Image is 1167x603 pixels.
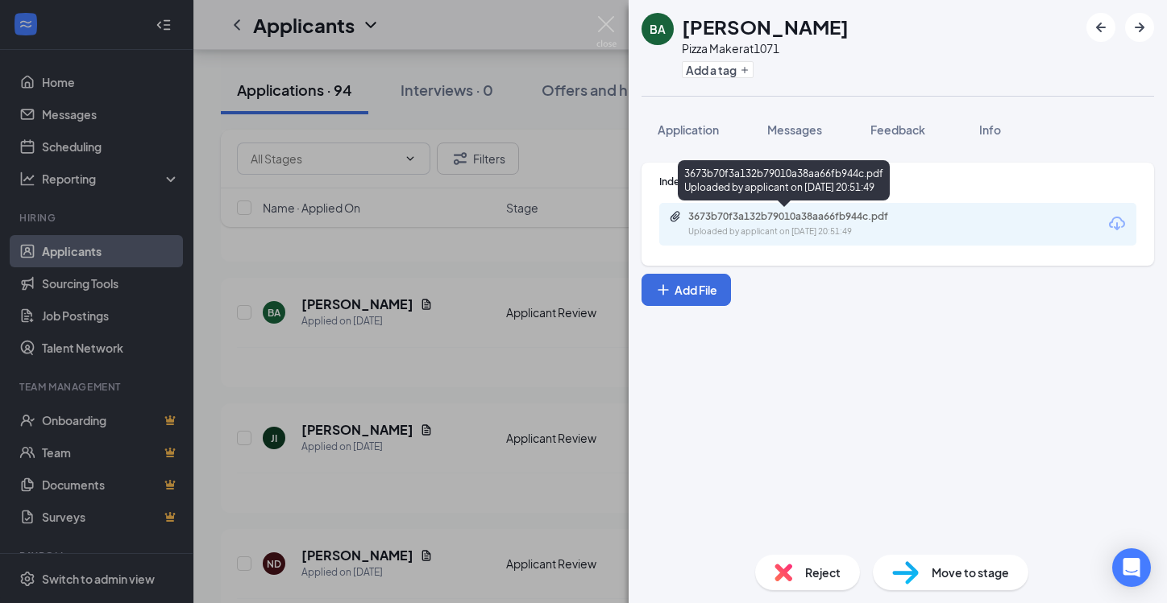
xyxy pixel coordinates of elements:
a: Paperclip3673b70f3a132b79010a38aa66fb944c.pdfUploaded by applicant on [DATE] 20:51:49 [669,210,930,238]
div: Uploaded by applicant on [DATE] 20:51:49 [688,225,930,238]
div: Open Intercom Messenger [1112,548,1151,587]
div: Indeed Resume [659,175,1136,188]
span: Application [658,122,719,137]
div: BA [650,21,666,37]
svg: ArrowRight [1130,18,1149,37]
button: ArrowLeftNew [1086,13,1115,42]
span: Reject [805,564,841,581]
svg: Download [1107,214,1127,233]
span: Messages [767,122,822,137]
svg: Paperclip [669,210,682,223]
button: PlusAdd a tag [682,61,754,78]
button: ArrowRight [1125,13,1154,42]
button: Add FilePlus [642,274,731,306]
h1: [PERSON_NAME] [682,13,849,40]
div: 3673b70f3a132b79010a38aa66fb944c.pdf Uploaded by applicant on [DATE] 20:51:49 [678,160,890,200]
svg: Plus [740,65,750,75]
span: Move to stage [932,564,1009,581]
svg: ArrowLeftNew [1091,18,1111,37]
span: Info [979,122,1001,137]
svg: Plus [655,282,671,298]
span: Feedback [870,122,925,137]
div: Pizza Maker at 1071 [682,40,849,56]
div: 3673b70f3a132b79010a38aa66fb944c.pdf [688,210,914,223]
